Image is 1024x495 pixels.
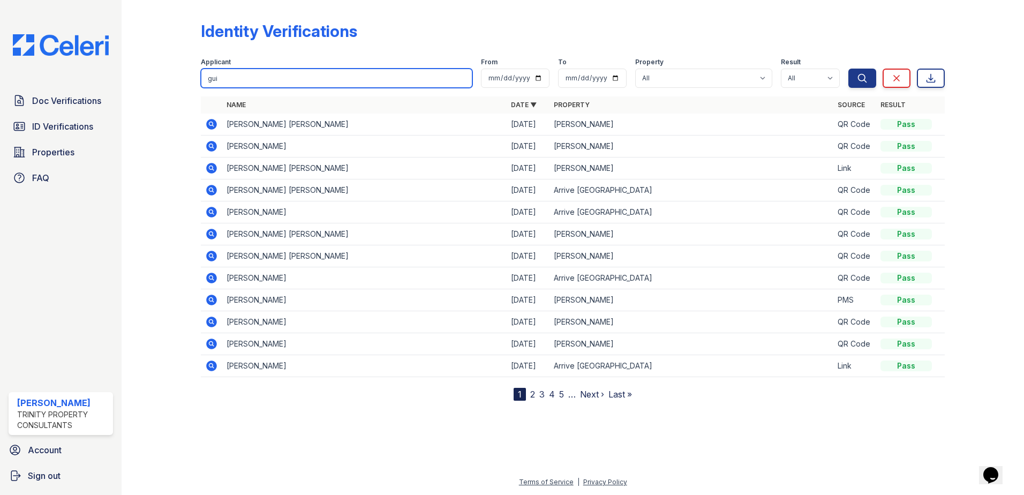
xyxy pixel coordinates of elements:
a: Last » [608,389,632,400]
td: [PERSON_NAME] [PERSON_NAME] [222,157,507,179]
div: Pass [880,361,932,371]
td: [DATE] [507,157,549,179]
a: Privacy Policy [583,478,627,486]
a: Property [554,101,590,109]
td: Link [833,355,876,377]
div: Pass [880,185,932,196]
td: [PERSON_NAME] [222,201,507,223]
td: [DATE] [507,355,549,377]
td: QR Code [833,223,876,245]
div: Pass [880,339,932,349]
td: [PERSON_NAME] [222,311,507,333]
label: Result [781,58,801,66]
td: [DATE] [507,179,549,201]
td: [PERSON_NAME] [549,136,834,157]
div: Pass [880,295,932,305]
td: [PERSON_NAME] [222,267,507,289]
td: [PERSON_NAME] [222,355,507,377]
span: Sign out [28,469,61,482]
td: [PERSON_NAME] [222,136,507,157]
td: Arrive [GEOGRAPHIC_DATA] [549,267,834,289]
td: Arrive [GEOGRAPHIC_DATA] [549,201,834,223]
div: Trinity Property Consultants [17,409,109,431]
span: Account [28,444,62,456]
td: QR Code [833,136,876,157]
td: [PERSON_NAME] [549,333,834,355]
a: Next › [580,389,604,400]
td: QR Code [833,333,876,355]
td: [PERSON_NAME] [PERSON_NAME] [222,179,507,201]
td: [PERSON_NAME] [222,289,507,311]
td: QR Code [833,311,876,333]
td: [DATE] [507,223,549,245]
span: FAQ [32,171,49,184]
div: Pass [880,207,932,217]
a: 4 [549,389,555,400]
div: [PERSON_NAME] [17,396,109,409]
div: Pass [880,273,932,283]
td: QR Code [833,114,876,136]
td: [PERSON_NAME] [549,311,834,333]
td: QR Code [833,267,876,289]
td: QR Code [833,245,876,267]
td: Link [833,157,876,179]
td: [DATE] [507,201,549,223]
a: Sign out [4,465,117,486]
span: ID Verifications [32,120,93,133]
td: [PERSON_NAME] [549,245,834,267]
a: Result [880,101,906,109]
td: [DATE] [507,311,549,333]
td: [DATE] [507,267,549,289]
div: | [577,478,579,486]
div: Pass [880,251,932,261]
a: 2 [530,389,535,400]
td: PMS [833,289,876,311]
div: Identity Verifications [201,21,357,41]
td: [PERSON_NAME] [PERSON_NAME] [222,114,507,136]
a: Date ▼ [511,101,537,109]
div: Pass [880,141,932,152]
td: [PERSON_NAME] [PERSON_NAME] [222,223,507,245]
td: [DATE] [507,245,549,267]
span: Doc Verifications [32,94,101,107]
td: [PERSON_NAME] [549,223,834,245]
td: QR Code [833,201,876,223]
img: CE_Logo_Blue-a8612792a0a2168367f1c8372b55b34899dd931a85d93a1a3d3e32e68fde9ad4.png [4,34,117,56]
span: Properties [32,146,74,159]
td: [PERSON_NAME] [549,157,834,179]
td: [PERSON_NAME] [PERSON_NAME] [222,245,507,267]
a: 3 [539,389,545,400]
a: Source [838,101,865,109]
td: [PERSON_NAME] [222,333,507,355]
a: ID Verifications [9,116,113,137]
label: To [558,58,567,66]
div: Pass [880,119,932,130]
a: Doc Verifications [9,90,113,111]
td: QR Code [833,179,876,201]
iframe: chat widget [979,452,1013,484]
td: [DATE] [507,114,549,136]
div: 1 [514,388,526,401]
td: [PERSON_NAME] [549,114,834,136]
td: [DATE] [507,333,549,355]
label: From [481,58,498,66]
div: Pass [880,229,932,239]
td: Arrive [GEOGRAPHIC_DATA] [549,179,834,201]
span: … [568,388,576,401]
div: Pass [880,317,932,327]
a: Account [4,439,117,461]
div: Pass [880,163,932,174]
label: Applicant [201,58,231,66]
a: Terms of Service [519,478,574,486]
td: [PERSON_NAME] [549,289,834,311]
a: Name [227,101,246,109]
a: Properties [9,141,113,163]
input: Search by name or phone number [201,69,472,88]
label: Property [635,58,664,66]
a: 5 [559,389,564,400]
td: [DATE] [507,289,549,311]
td: Arrive [GEOGRAPHIC_DATA] [549,355,834,377]
a: FAQ [9,167,113,189]
td: [DATE] [507,136,549,157]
